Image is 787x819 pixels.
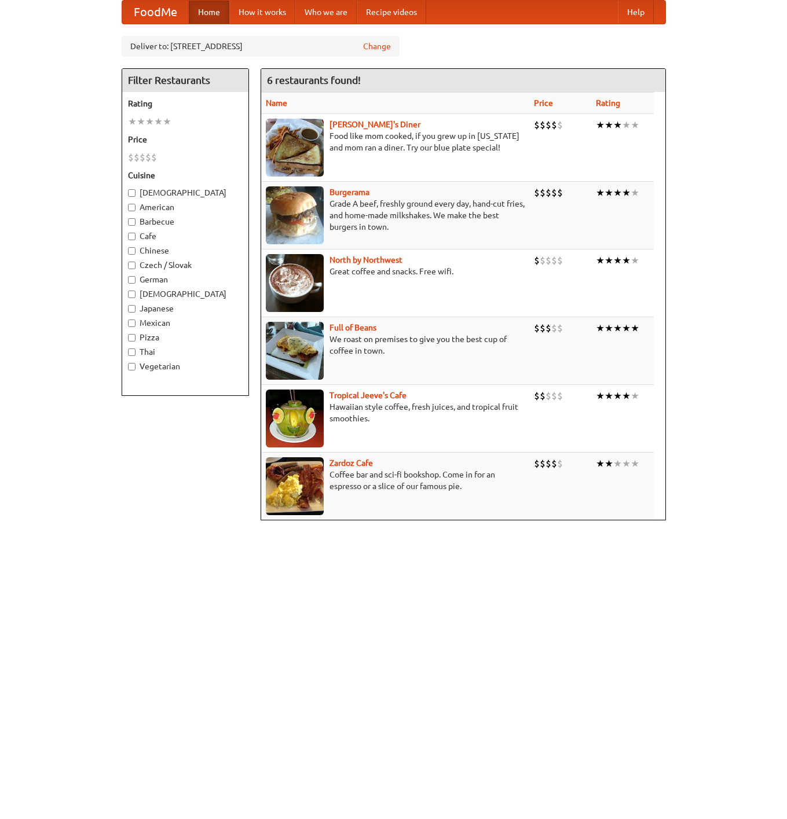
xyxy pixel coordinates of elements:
[357,1,426,24] a: Recipe videos
[266,186,324,244] img: burgerama.jpg
[596,98,620,108] a: Rating
[163,115,171,128] li: ★
[266,333,525,357] p: We roast on premises to give you the best cup of coffee in town.
[295,1,357,24] a: Who we are
[557,254,563,267] li: $
[534,390,540,402] li: $
[140,151,145,164] li: $
[557,390,563,402] li: $
[128,274,243,285] label: German
[128,303,243,314] label: Japanese
[122,36,400,57] div: Deliver to: [STREET_ADDRESS]
[128,288,243,300] label: [DEMOGRAPHIC_DATA]
[128,189,136,197] input: [DEMOGRAPHIC_DATA]
[128,247,136,255] input: Chinese
[128,348,136,356] input: Thai
[546,254,551,267] li: $
[605,457,613,470] li: ★
[267,75,361,86] ng-pluralize: 6 restaurants found!
[266,119,324,177] img: sallys.jpg
[557,322,563,335] li: $
[266,254,324,312] img: north.jpg
[330,323,376,332] a: Full of Beans
[540,390,546,402] li: $
[613,390,622,402] li: ★
[128,262,136,269] input: Czech / Slovak
[330,391,407,400] a: Tropical Jeeve's Cafe
[557,119,563,131] li: $
[330,188,369,197] a: Burgerama
[622,390,631,402] li: ★
[546,186,551,199] li: $
[557,186,563,199] li: $
[128,305,136,313] input: Japanese
[128,233,136,240] input: Cafe
[631,322,639,335] li: ★
[540,254,546,267] li: $
[151,151,157,164] li: $
[622,322,631,335] li: ★
[330,120,420,129] b: [PERSON_NAME]'s Diner
[540,186,546,199] li: $
[631,186,639,199] li: ★
[605,322,613,335] li: ★
[266,322,324,380] img: beans.jpg
[128,334,136,341] input: Pizza
[128,317,243,329] label: Mexican
[551,322,557,335] li: $
[605,390,613,402] li: ★
[266,130,525,153] p: Food like mom cooked, if you grew up in [US_STATE] and mom ran a diner. Try our blue plate special!
[122,69,248,92] h4: Filter Restaurants
[229,1,295,24] a: How it works
[605,119,613,131] li: ★
[622,457,631,470] li: ★
[546,119,551,131] li: $
[122,1,189,24] a: FoodMe
[605,186,613,199] li: ★
[534,254,540,267] li: $
[596,322,605,335] li: ★
[128,276,136,284] input: German
[551,254,557,267] li: $
[540,322,546,335] li: $
[596,254,605,267] li: ★
[613,119,622,131] li: ★
[134,151,140,164] li: $
[128,319,136,327] input: Mexican
[622,254,631,267] li: ★
[128,98,243,109] h5: Rating
[266,390,324,447] img: jeeves.jpg
[596,457,605,470] li: ★
[631,390,639,402] li: ★
[128,363,136,370] input: Vegetarian
[128,361,243,372] label: Vegetarian
[534,98,553,108] a: Price
[128,230,243,242] label: Cafe
[613,254,622,267] li: ★
[546,390,551,402] li: $
[631,119,639,131] li: ★
[128,346,243,358] label: Thai
[551,457,557,470] li: $
[534,186,540,199] li: $
[540,119,546,131] li: $
[618,1,654,24] a: Help
[330,458,373,468] a: Zardoz Cafe
[557,457,563,470] li: $
[330,255,402,265] a: North by Northwest
[128,245,243,256] label: Chinese
[128,291,136,298] input: [DEMOGRAPHIC_DATA]
[551,119,557,131] li: $
[613,322,622,335] li: ★
[551,186,557,199] li: $
[266,401,525,424] p: Hawaiian style coffee, fresh juices, and tropical fruit smoothies.
[622,119,631,131] li: ★
[145,151,151,164] li: $
[596,119,605,131] li: ★
[266,98,287,108] a: Name
[534,322,540,335] li: $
